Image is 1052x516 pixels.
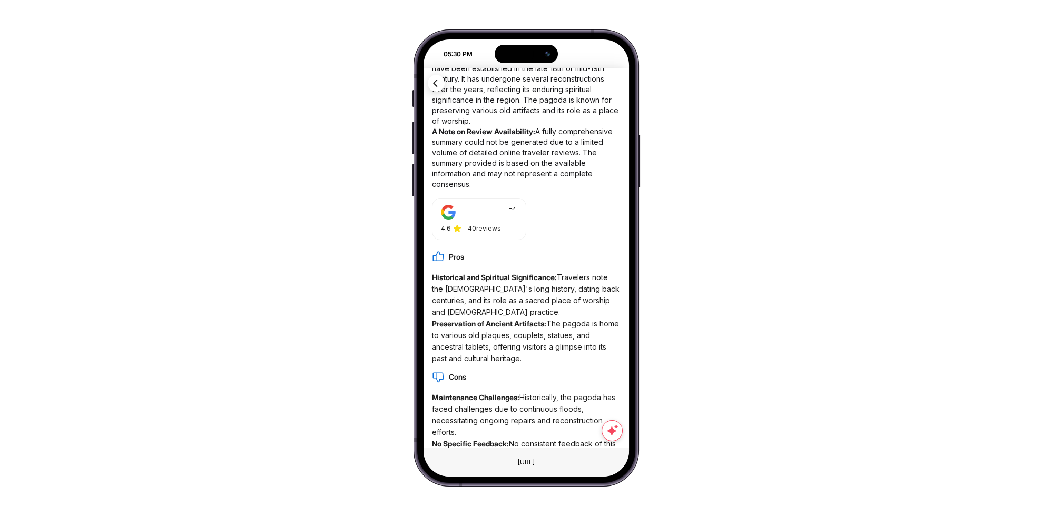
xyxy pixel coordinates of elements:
div: 05:30 PM [425,49,477,59]
strong: A Note on Review Availability: [432,127,535,136]
strong: Maintenance Challenges: [432,393,519,402]
div: cons [432,371,621,383]
img: google [441,205,456,220]
strong: Historical and Spiritual Significance: [432,273,557,282]
strong: No Specific Feedback: [432,439,509,448]
li: Travelers note the [DEMOGRAPHIC_DATA]'s long history, dating back centuries, and its role as a sa... [432,272,621,318]
p: A fully comprehensive summary could not be generated due to a limited volume of detailed online t... [432,126,621,190]
li: No consistent feedback of this type was found in the available traveler reviews. [432,438,621,461]
div: This is a fake element. To change the URL just use the Browser text field on the top. [509,455,543,469]
li: The pagoda is home to various old plaques, couplets, statues, and ancestral tablets, offering vis... [432,318,621,364]
li: Historically, the pagoda has faced challenges due to continuous floods, necessitating ongoing rep... [432,392,621,438]
div: 40 reviews [468,224,501,233]
span: 4.6 [441,224,451,233]
strong: Preservation of Ancient Artifacts: [432,319,546,328]
p: [PERSON_NAME][GEOGRAPHIC_DATA] ([GEOGRAPHIC_DATA][PERSON_NAME]) in [PERSON_NAME] is an ancient [D... [432,21,621,126]
div: pros [432,251,621,263]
